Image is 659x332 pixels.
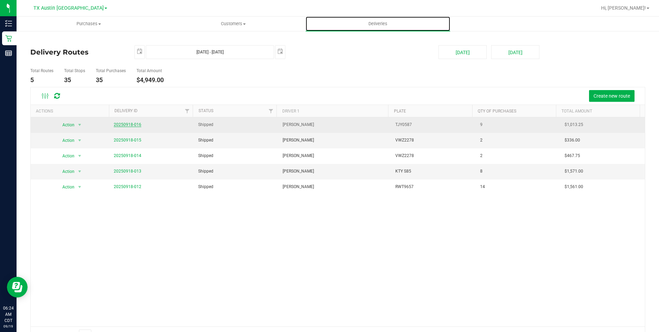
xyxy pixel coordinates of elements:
a: 20250918-013 [114,169,141,174]
a: 20250918-014 [114,153,141,158]
button: [DATE] [438,45,487,59]
a: Filter [265,105,276,117]
div: Actions [36,109,106,114]
span: Shipped [198,184,213,190]
a: Purchases [17,17,161,31]
inline-svg: Inventory [5,20,12,27]
span: [PERSON_NAME] [283,153,314,159]
span: TX Austin [GEOGRAPHIC_DATA] [33,5,104,11]
h4: 35 [96,77,126,84]
span: [PERSON_NAME] [283,137,314,144]
a: Status [199,108,213,113]
p: 06:24 AM CDT [3,305,13,324]
iframe: Resource center [7,277,28,297]
span: RWT9657 [395,184,414,190]
a: Filter [181,105,193,117]
span: 2 [480,137,483,144]
a: Deliveries [306,17,450,31]
h5: Total Purchases [96,69,126,73]
span: [PERSON_NAME] [283,121,314,128]
span: Hi, [PERSON_NAME]! [601,5,646,11]
h5: Total Routes [30,69,53,73]
button: [DATE] [491,45,539,59]
inline-svg: Retail [5,35,12,42]
p: 09/19 [3,324,13,329]
span: Deliveries [359,21,397,27]
span: Shipped [198,153,213,159]
h4: 35 [64,77,85,84]
span: Create new route [594,93,630,99]
span: Action [56,136,75,145]
span: select [135,46,144,58]
span: VWZ2278 [395,153,414,159]
span: Action [56,120,75,130]
a: 20250918-012 [114,184,141,189]
a: Delivery ID [114,108,138,113]
span: Action [56,182,75,192]
span: KTY S85 [395,168,411,175]
span: Action [56,151,75,161]
span: Customers [161,21,305,27]
span: $467.75 [565,153,580,159]
h5: Total Amount [136,69,164,73]
a: Customers [161,17,305,31]
span: select [75,136,84,145]
th: Driver 1 [276,105,388,117]
a: 20250918-015 [114,138,141,143]
span: 2 [480,153,483,159]
a: Plate [394,109,406,114]
h4: Delivery Routes [30,45,124,59]
h4: 5 [30,77,53,84]
span: [PERSON_NAME] [283,168,314,175]
span: 9 [480,121,483,128]
a: 20250918-016 [114,122,141,127]
a: Qty of Purchases [478,109,516,114]
span: select [75,120,84,130]
span: Shipped [198,137,213,144]
span: 14 [480,184,485,190]
span: Shipped [198,168,213,175]
button: Create new route [589,90,635,102]
span: select [75,182,84,192]
span: select [275,46,285,58]
span: VWZ2278 [395,137,414,144]
h4: $4,949.00 [136,77,164,84]
inline-svg: Reports [5,50,12,57]
span: $336.00 [565,137,580,144]
span: TJY0587 [395,121,412,128]
span: $1,561.00 [565,184,583,190]
span: $1,013.25 [565,121,583,128]
span: Action [56,167,75,176]
span: $1,571.00 [565,168,583,175]
span: select [75,151,84,161]
th: Total Amount [556,105,640,117]
h5: Total Stops [64,69,85,73]
span: Purchases [17,21,161,27]
span: select [75,167,84,176]
span: Shipped [198,121,213,128]
span: 8 [480,168,483,175]
span: [PERSON_NAME] [283,184,314,190]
